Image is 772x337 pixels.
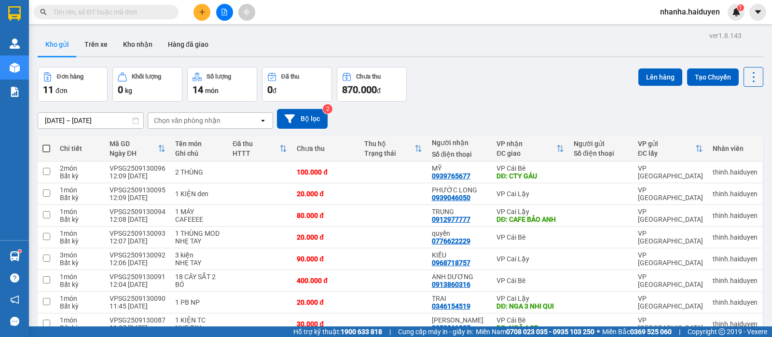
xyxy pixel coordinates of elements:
div: 1 món [60,186,100,194]
div: VP [GEOGRAPHIC_DATA] [638,251,703,267]
div: ĐC giao [496,149,556,157]
div: VP [GEOGRAPHIC_DATA] [638,229,703,245]
div: VP [GEOGRAPHIC_DATA] [638,295,703,310]
button: plus [193,4,210,21]
span: 1 [739,4,742,11]
span: plus [199,9,206,15]
div: Đã thu [281,73,299,80]
input: Select a date range. [38,113,143,128]
div: 12:08 [DATE] [110,216,165,223]
div: 2 THÙNG [175,168,223,176]
sup: 2 [323,104,332,114]
div: KIỀU [432,251,487,259]
span: Hỗ trợ kỹ thuật: [293,326,382,337]
div: 1 món [60,229,100,237]
div: 1 món [60,295,100,302]
div: Người nhận [432,139,487,147]
div: thinh.haiduyen [713,190,758,198]
strong: 1900 633 818 [341,328,382,336]
div: Số điện thoại [574,149,628,157]
span: question-circle [10,273,19,283]
div: Tên món [175,140,223,148]
span: 14 [193,84,203,95]
img: warehouse-icon [10,39,20,49]
div: Bất kỳ [60,237,100,245]
span: | [389,326,391,337]
div: thinh.haiduyen [713,233,758,241]
div: 18 CÂY SẮT 2 BÓ [175,273,223,288]
button: Lên hàng [638,68,682,86]
button: Chưa thu870.000đ [337,67,407,102]
div: thinh.haiduyen [713,168,758,176]
th: Toggle SortBy [228,136,292,162]
span: file-add [221,9,228,15]
div: VPSG2509130093 [110,229,165,237]
div: 0913860316 [432,281,470,288]
span: notification [10,295,19,304]
div: Ngày ĐH [110,149,158,157]
div: 1 món [60,273,100,281]
span: kg [125,87,132,94]
div: 20.000 đ [297,298,355,306]
div: NHẸ TAY [175,237,223,245]
div: Số lượng [207,73,231,80]
div: ĐC lấy [638,149,695,157]
div: VPSG2509130094 [110,208,165,216]
div: VPSG2509130092 [110,251,165,259]
div: 2 món [60,164,100,172]
div: Trạng thái [364,149,414,157]
div: 12:04 [DATE] [110,281,165,288]
div: thinh.haiduyen [713,298,758,306]
div: ver 1.8.143 [709,30,742,41]
input: Tìm tên, số ĐT hoặc mã đơn [53,7,167,17]
div: 20.000 đ [297,233,355,241]
div: PHƯỚC LONG [432,186,487,194]
button: caret-down [749,4,766,21]
div: Chưa thu [297,145,355,152]
div: 30.000 đ [297,320,355,328]
div: 0939765677 [432,172,470,180]
div: ANH DƯƠNG [432,273,487,281]
div: 0968718757 [432,259,470,267]
span: aim [243,9,250,15]
div: 100.000 đ [297,168,355,176]
div: 400.000 đ [297,277,355,284]
div: 1 KIỆN den [175,190,223,198]
div: Bất kỳ [60,259,100,267]
div: MỸ [432,164,487,172]
img: warehouse-icon [10,63,20,73]
button: Khối lượng0kg [112,67,182,102]
div: VP [GEOGRAPHIC_DATA] [638,208,703,223]
button: Trên xe [77,33,115,56]
div: VP Cai Lậy [496,255,564,263]
div: VP [GEOGRAPHIC_DATA] [638,186,703,202]
div: TRUNG [432,208,487,216]
div: VP Cái Bè [496,277,564,284]
button: Kho gửi [38,33,77,56]
div: 3 món [60,251,100,259]
div: 1 KIỆN TC [175,316,223,324]
button: Bộ lọc [277,109,328,129]
div: Bất kỳ [60,302,100,310]
div: thinh.haiduyen [713,277,758,284]
span: đ [273,87,276,94]
div: Nhân viên [713,145,758,152]
span: Cung cấp máy in - giấy in: [398,326,473,337]
div: Đơn hàng [57,73,83,80]
div: 1 PB NP [175,298,223,306]
svg: open [259,117,267,124]
div: 12:09 [DATE] [110,194,165,202]
span: message [10,317,19,326]
div: Bất kỳ [60,216,100,223]
span: 0 [118,84,123,95]
div: 80.000 đ [297,212,355,219]
div: VP Cái Bè [496,233,564,241]
div: 1 món [60,208,100,216]
button: Hàng đã giao [160,33,216,56]
sup: 1 [737,4,744,11]
div: CHỊ HƯƠNG [432,316,487,324]
div: Khối lượng [132,73,161,80]
strong: 0708 023 035 - 0935 103 250 [506,328,594,336]
div: VP gửi [638,140,695,148]
button: Số lượng14món [187,67,257,102]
